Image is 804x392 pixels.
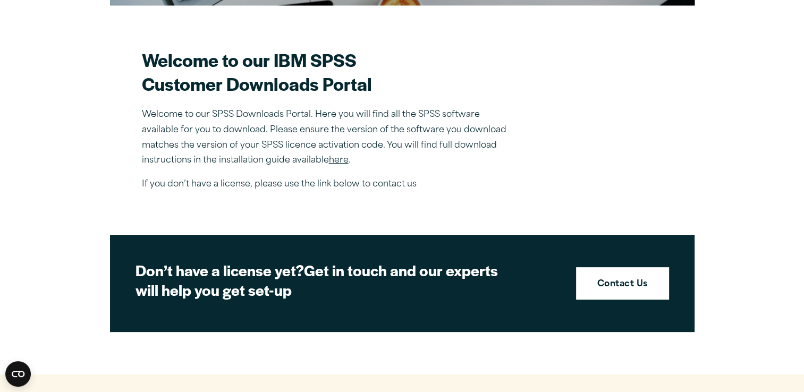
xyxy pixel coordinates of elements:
p: If you don’t have a license, please use the link below to contact us [142,177,514,192]
h2: Get in touch and our experts will help you get set-up [136,260,507,300]
strong: Contact Us [597,278,648,292]
strong: Don’t have a license yet? [136,259,304,280]
button: Open CMP widget [5,361,31,387]
h2: Welcome to our IBM SPSS Customer Downloads Portal [142,48,514,96]
p: Welcome to our SPSS Downloads Portal. Here you will find all the SPSS software available for you ... [142,107,514,168]
a: Contact Us [576,267,669,300]
a: here [329,156,349,165]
